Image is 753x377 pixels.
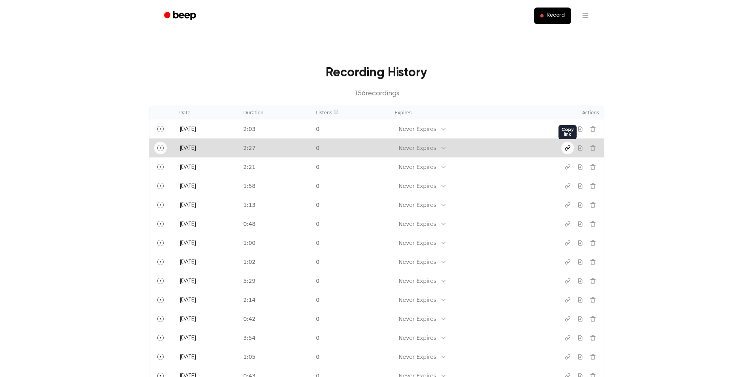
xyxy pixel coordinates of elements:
[576,6,595,25] button: Open menu
[179,222,196,227] span: [DATE]
[398,144,436,152] div: Never Expires
[311,233,390,252] td: 0
[561,142,574,154] button: Copy link
[574,199,587,211] button: Download recording
[311,271,390,290] td: 0
[311,157,390,176] td: 0
[179,127,196,132] span: [DATE]
[561,180,574,192] button: Copy link
[398,334,436,342] div: Never Expires
[239,328,311,347] td: 3:54
[159,8,203,24] a: Beep
[587,294,599,306] button: Delete recording
[398,182,436,190] div: Never Expires
[239,290,311,309] td: 2:14
[311,176,390,195] td: 0
[390,106,540,119] th: Expires
[154,237,167,249] button: Play
[311,347,390,366] td: 0
[561,294,574,306] button: Copy link
[574,313,587,325] button: Download recording
[561,256,574,268] button: Copy link
[154,332,167,344] button: Play
[398,258,436,266] div: Never Expires
[239,309,311,328] td: 0:42
[398,353,436,361] div: Never Expires
[574,275,587,287] button: Download recording
[239,271,311,290] td: 5:29
[561,313,574,325] button: Copy link
[154,218,167,230] button: Play
[587,237,599,249] button: Delete recording
[561,161,574,173] button: Copy link
[311,309,390,328] td: 0
[587,332,599,344] button: Delete recording
[587,199,599,211] button: Delete recording
[574,294,587,306] button: Download recording
[179,146,196,151] span: [DATE]
[574,161,587,173] button: Download recording
[561,199,574,211] button: Copy link
[574,350,587,363] button: Download recording
[179,354,196,360] span: [DATE]
[574,180,587,192] button: Download recording
[534,8,571,24] button: Record
[311,328,390,347] td: 0
[239,119,311,138] td: 2:03
[574,332,587,344] button: Download recording
[154,256,167,268] button: Play
[239,138,311,157] td: 2:27
[561,350,574,363] button: Copy link
[574,237,587,249] button: Download recording
[162,63,592,82] h3: Recording History
[179,316,196,322] span: [DATE]
[154,294,167,306] button: Play
[547,12,564,19] span: Record
[311,290,390,309] td: 0
[154,350,167,363] button: Play
[541,106,604,119] th: Actions
[175,106,239,119] th: Date
[398,239,436,247] div: Never Expires
[561,218,574,230] button: Copy link
[587,350,599,363] button: Delete recording
[239,233,311,252] td: 1:00
[398,315,436,323] div: Never Expires
[154,313,167,325] button: Play
[239,195,311,214] td: 1:13
[311,106,390,119] th: Listens
[179,241,196,246] span: [DATE]
[179,165,196,170] span: [DATE]
[154,123,167,135] button: Play
[574,218,587,230] button: Download recording
[179,260,196,265] span: [DATE]
[574,123,587,135] button: Download recording
[398,277,436,285] div: Never Expires
[587,256,599,268] button: Delete recording
[311,138,390,157] td: 0
[398,220,436,228] div: Never Expires
[561,275,574,287] button: Copy link
[587,218,599,230] button: Delete recording
[587,142,599,154] button: Delete recording
[154,142,167,154] button: Play
[154,199,167,211] button: Play
[398,201,436,209] div: Never Expires
[334,110,338,114] span: Listen count reflects other listeners and records at most one play per listener per hour. It excl...
[574,142,587,154] button: Download recording
[239,157,311,176] td: 2:21
[179,184,196,189] span: [DATE]
[179,335,196,341] span: [DATE]
[587,275,599,287] button: Delete recording
[561,237,574,249] button: Copy link
[162,89,592,99] p: 156 recording s
[398,163,436,171] div: Never Expires
[587,180,599,192] button: Delete recording
[587,161,599,173] button: Delete recording
[587,313,599,325] button: Delete recording
[398,125,436,133] div: Never Expires
[561,332,574,344] button: Copy link
[179,203,196,208] span: [DATE]
[574,256,587,268] button: Download recording
[154,180,167,192] button: Play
